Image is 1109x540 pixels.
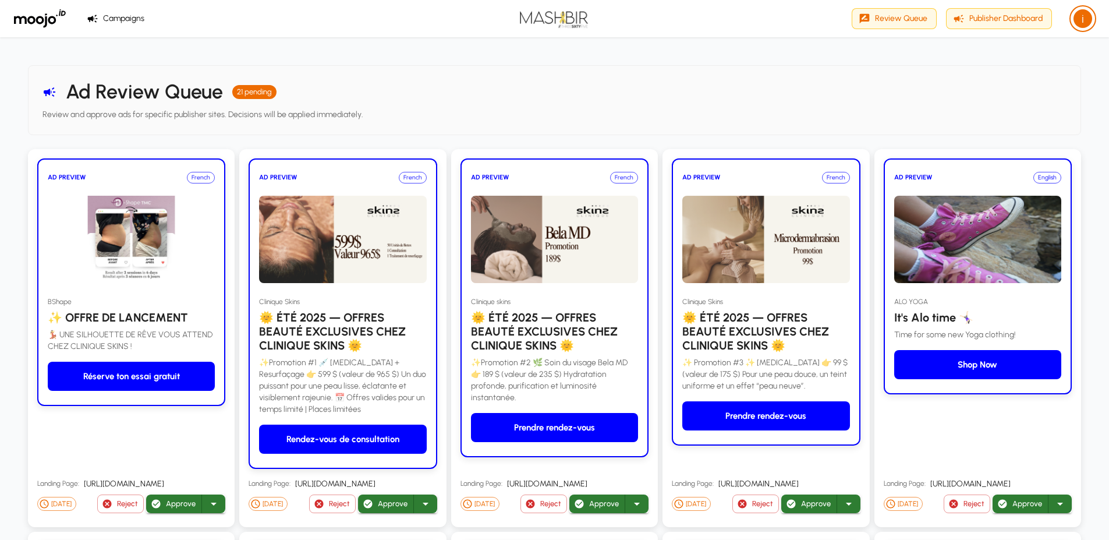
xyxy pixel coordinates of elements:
a: [URL][DOMAIN_NAME] [84,478,225,490]
button: Approve [569,495,625,513]
p: ✨Promotion #1 💉 [MEDICAL_DATA] + Resurfaçage 👉 599 $ (valeur de 965 $) Un duo puissant pour une p... [259,357,426,415]
a: AD PREVIEWEnglishAd previewALO YOGAIt's Alo time 🤸🏻‍♀️Time for some new Yoga clothing!Shop Now [884,158,1072,404]
span: Clinique Skins [682,297,849,308]
button: Review Queue [852,8,937,30]
h6: 🌞 ÉTÉ 2025 — OFFRES BEAUTÉ EXCLUSIVES CHEZ CLINIQUE SKINS 🌞 [682,310,849,352]
a: AD PREVIEWFrenchAd previewBShape✨ OFFRE DE LANCEMENT💃 UNE SILHOUETTE DE RÊVE VOUS ATTEND CHEZ CLI... [37,158,225,415]
img: Moojo Logo [14,9,66,28]
a: [URL][DOMAIN_NAME] [507,478,649,490]
img: Mashbir Logo [513,7,596,30]
div: Submitted July 1, 2025 1:34 PM [884,497,923,511]
button: Reject [520,495,567,513]
a: AD PREVIEWFrenchAd previewClinique skins🌞 ÉTÉ 2025 — OFFRES BEAUTÉ EXCLUSIVES CHEZ CLINIQUE SKINS... [460,158,649,467]
span: Landing Page: [460,478,502,490]
a: [URL][DOMAIN_NAME] [295,478,437,490]
button: Publisher Dashboard [946,8,1052,30]
span: AD PREVIEW [48,169,86,186]
span: French [823,173,849,182]
p: 💃 UNE SILHOUETTE DE RÊVE VOUS ATTEND CHEZ CLINIQUE SKINS ! [48,329,215,352]
p: Time for some new Yoga clothing! [894,329,1061,341]
span: Landing Page: [884,478,926,490]
div: Submitted June 27, 2025 4:56 PM [460,497,499,511]
span: Landing Page: [249,478,290,490]
div: Submitted June 27, 2025 4:24 PM [37,497,76,511]
a: AD PREVIEWFrenchAd previewClinique Skins🌞 ÉTÉ 2025 — OFFRES BEAUTÉ EXCLUSIVES CHEZ CLINIQUE SKINS... [249,158,437,478]
button: Reject [97,495,144,513]
img: Ad preview [48,196,215,283]
a: [URL][DOMAIN_NAME] [718,478,860,490]
button: Approve [993,495,1048,513]
button: Campaigns [84,8,149,30]
span: AD PREVIEW [259,169,297,186]
button: Approve [146,495,202,513]
span: French [611,173,637,182]
span: Landing Page: [672,478,714,490]
span: AD PREVIEW [682,169,720,186]
span: [DATE] [894,499,922,509]
span: 21 pending [232,86,277,98]
button: Prendre rendez-vous [471,413,638,442]
button: Shop Now [894,350,1061,379]
span: ALO YOGA [894,297,1061,308]
span: [DATE] [470,499,499,509]
h4: Ad Review Queue [66,80,223,104]
div: https://calendly.com/cliniqueskins/consultation-gratuite [295,478,437,490]
span: French [399,173,426,182]
span: French [187,173,214,182]
p: ✨ Promotion #3 ✨ [MEDICAL_DATA] 👉 99 $ (valeur de 175 $) Pour une peau douce, un teint uniforme e... [682,357,849,392]
span: AD PREVIEW [471,169,509,186]
button: Rendez-vous de consultation [259,425,426,454]
h6: 🌞 ÉTÉ 2025 — OFFRES BEAUTÉ EXCLUSIVES CHEZ CLINIQUE SKINS 🌞 [471,310,638,352]
a: AD PREVIEWFrenchAd previewClinique Skins🌞 ÉTÉ 2025 — OFFRES BEAUTÉ EXCLUSIVES CHEZ CLINIQUE SKINS... [672,158,860,455]
img: Ad preview [471,196,638,283]
button: Reject [944,495,990,513]
button: Approve [358,495,414,513]
div: https://cliniqueskins.com/product/microdermabrasion-2/ [718,478,860,490]
span: [DATE] [682,499,710,509]
span: Clinique Skins [259,297,426,308]
h6: 🌞 ÉTÉ 2025 — OFFRES BEAUTÉ EXCLUSIVES CHEZ CLINIQUE SKINS 🌞 [259,310,426,352]
img: Ad preview [682,196,849,283]
a: [URL][DOMAIN_NAME] [930,478,1072,490]
button: Reject [732,495,779,513]
button: Approve [781,495,837,513]
div: Submitted June 27, 2025 5:00 PM [672,497,711,511]
div: Submitted June 27, 2025 4:53 PM [249,497,288,511]
button: Réserve ton essai gratuit [48,362,215,391]
img: Ad preview [259,196,426,283]
div: https://calendly.com/cliniqueskins/consultation-gratuite [84,478,225,490]
h6: ✨ OFFRE DE LANCEMENT [48,310,215,324]
p: ✨Promotion #2 🌿 Soin du visage Bela MD 👉 189 $ (valeur de 235 $) Hydratation profonde, purificati... [471,357,638,404]
span: Landing Page: [37,478,79,490]
span: [DATE] [47,499,76,509]
button: Reject [309,495,356,513]
p: Review and approve ads for specific publisher sites. Decisions will be applied immediately. [42,109,1067,121]
span: [DATE] [258,499,287,509]
div: https://cliniqueskins.clinicmaster.com/book-online/booking-reasons/22286/services/69515 [507,478,649,490]
span: BShape [48,297,215,308]
span: AD PREVIEW [894,169,932,186]
img: Ad preview [894,196,1061,283]
button: Prendre rendez-vous [682,401,849,430]
span: Clinique skins [471,297,638,308]
div: i [1073,9,1092,28]
h6: It's Alo time 🤸🏻‍♀️ [894,310,1061,324]
div: https://365mashbir.co.il/products/white-advantage-base-2-0-cf-c-1 [930,478,1072,490]
span: English [1034,173,1061,182]
button: Elevated privileges active [1071,6,1095,31]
